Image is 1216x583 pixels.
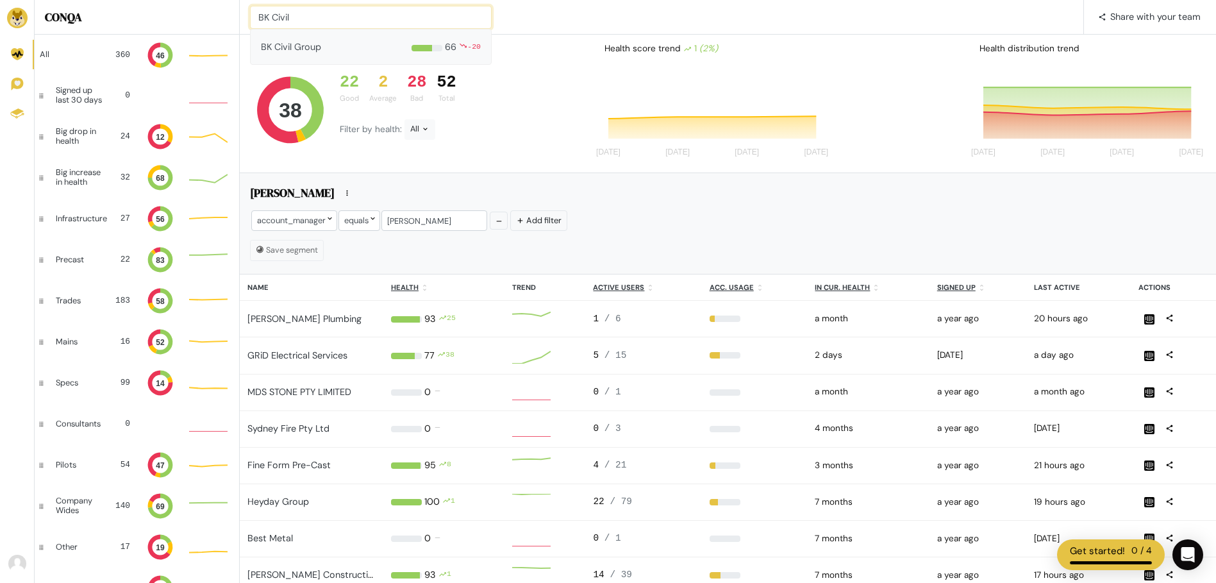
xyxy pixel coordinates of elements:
[1034,459,1123,472] div: 2025-08-25 12:59pm
[683,42,718,55] div: 1
[404,119,435,140] div: All
[247,569,383,580] a: [PERSON_NAME] Constructions
[35,486,239,527] a: Company Wides 140 69
[56,168,106,187] div: Big increase in health
[35,280,239,321] a: Trades 183 58
[437,93,456,104] div: Total
[35,444,239,486] a: Pilots 54 47
[247,459,331,471] a: Fine Form Pre-Cast
[1110,148,1134,157] tspan: [DATE]
[424,495,440,509] div: 100
[937,283,976,292] u: Signed up
[593,568,694,582] div: 14
[117,89,130,101] div: 0
[35,75,239,116] a: Signed up last 30 days 0
[710,572,800,579] div: 36%
[35,198,239,239] a: Infrastructure 27 56
[35,157,239,198] a: Big increase in health 32 68
[1034,422,1123,435] div: 2025-06-30 01:05pm
[710,536,800,542] div: 0%
[1070,544,1125,559] div: Get started!
[35,116,239,157] a: Big drop in health 24 12
[594,37,836,60] div: Health score trend
[666,148,690,157] tspan: [DATE]
[56,419,101,428] div: Consultants
[604,387,621,397] span: / 1
[117,171,130,183] div: 32
[250,29,492,65] button: BK Civil Group 66 -20
[971,148,995,157] tspan: [DATE]
[369,73,397,92] div: 2
[1034,312,1123,325] div: 2025-08-25 02:13pm
[593,312,694,326] div: 1
[35,527,239,568] a: Other 17 19
[8,555,26,573] img: Avatar
[110,49,130,61] div: 360
[247,313,362,325] a: [PERSON_NAME] Plumbing
[240,275,383,301] th: Name
[56,296,99,305] div: Trades
[110,541,130,553] div: 17
[610,570,632,580] span: / 39
[815,385,921,398] div: 2025-07-27 10:00pm
[424,349,435,363] div: 77
[937,569,1019,582] div: 2024-05-31 05:53am
[710,283,754,292] u: Acc. Usage
[1034,385,1123,398] div: 2025-07-15 11:34am
[56,255,99,264] div: Precast
[35,239,239,280] a: Precast 22 83
[969,37,1211,60] div: Health distribution trend
[110,294,130,307] div: 183
[1034,496,1123,509] div: 2025-08-25 03:11pm
[815,496,921,509] div: 2025-01-12 10:00pm
[604,350,627,360] span: / 15
[710,499,800,505] div: 28%
[424,312,436,326] div: 93
[35,362,239,403] a: Specs 99 14
[815,569,921,582] div: 2025-01-12 10:00pm
[604,423,621,434] span: / 3
[610,496,632,507] span: / 79
[115,130,130,142] div: 24
[593,532,694,546] div: 0
[604,314,621,324] span: / 6
[710,352,800,359] div: 33%
[247,532,293,544] a: Best Metal
[247,350,347,361] a: GRiD Electrical Services
[56,496,104,515] div: Company Wides
[7,8,28,28] img: Brand
[815,422,921,435] div: 2025-04-27 10:00pm
[937,349,1019,362] div: 2025-06-20 10:02am
[35,35,239,75] a: All 360 46
[447,312,456,326] div: 25
[593,422,694,436] div: 0
[424,532,431,546] div: 0
[407,73,426,92] div: 28
[1034,532,1123,545] div: 2025-02-24 10:46am
[56,460,99,469] div: Pilots
[604,460,627,470] span: / 21
[1131,275,1216,301] th: Actions
[117,212,130,224] div: 27
[261,30,321,64] div: BK Civil Group
[251,210,337,230] div: account_manager
[40,50,99,59] div: All
[593,385,694,400] div: 0
[369,93,397,104] div: Average
[437,73,456,92] div: 52
[247,496,309,507] a: Heyday Group
[815,312,921,325] div: 2025-07-20 10:00pm
[110,376,130,389] div: 99
[446,349,454,363] div: 38
[111,418,130,430] div: 0
[937,422,1019,435] div: 2024-05-15 11:21am
[1172,539,1203,570] div: Open Intercom Messenger
[815,532,921,545] div: 2025-02-02 10:00pm
[451,495,455,509] div: 1
[56,378,99,387] div: Specs
[593,459,694,473] div: 4
[1034,569,1123,582] div: 2025-08-25 05:49pm
[735,148,760,157] tspan: [DATE]
[250,186,335,204] h5: [PERSON_NAME]
[467,30,481,64] div: -20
